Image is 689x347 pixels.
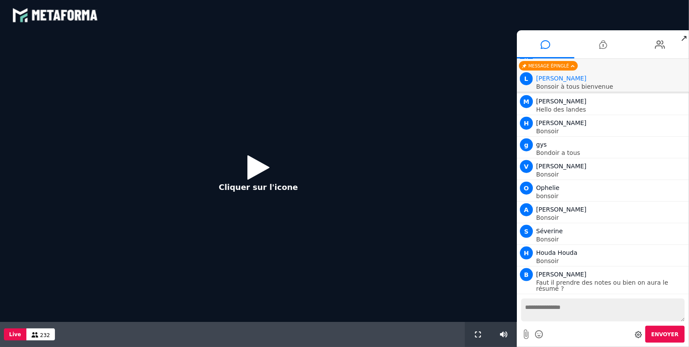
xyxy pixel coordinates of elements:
[520,72,533,85] span: L
[520,138,533,151] span: g
[536,171,687,177] p: Bonsoir
[520,203,533,216] span: A
[536,163,586,170] span: [PERSON_NAME]
[520,225,533,238] span: S
[536,75,586,82] span: Animateur
[536,150,687,156] p: Bondoir a tous
[679,30,689,46] span: ↗
[536,280,687,292] p: Faut il prendre des notes ou bien on aura le résumé ?
[536,236,687,242] p: Bonsoir
[536,249,577,256] span: Houda Houda
[210,148,307,204] button: Cliquer sur l'icone
[536,128,687,134] p: Bonsoir
[536,98,586,105] span: [PERSON_NAME]
[520,247,533,260] span: H
[536,106,687,112] p: Hello des landes
[536,84,687,90] p: Bonsoir à tous bienvenue
[536,193,687,199] p: bonsoir
[520,268,533,281] span: B
[40,332,50,338] span: 232
[536,206,586,213] span: [PERSON_NAME]
[536,271,586,278] span: [PERSON_NAME]
[536,258,687,264] p: Bonsoir
[520,160,533,173] span: V
[645,326,685,343] button: Envoyer
[536,228,563,235] span: Séverine
[536,119,586,126] span: [PERSON_NAME]
[4,328,26,341] button: Live
[520,117,533,130] span: H
[536,141,547,148] span: gys
[519,61,578,71] div: Message épinglé
[536,184,560,191] span: Ophelie
[536,215,687,221] p: Bonsoir
[219,181,298,193] p: Cliquer sur l'icone
[651,331,679,337] span: Envoyer
[520,95,533,108] span: M
[520,182,533,195] span: O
